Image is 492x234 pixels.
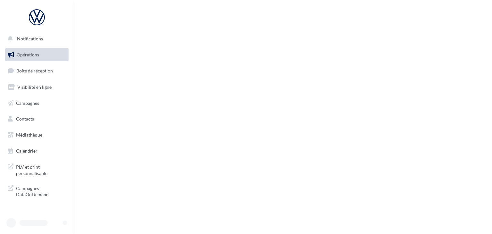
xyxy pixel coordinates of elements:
span: Contacts [16,116,34,121]
a: Médiathèque [4,128,70,142]
span: Notifications [17,36,43,41]
span: Calendrier [16,148,37,154]
span: PLV et print personnalisable [16,163,66,176]
a: Campagnes DataOnDemand [4,181,70,200]
span: Visibilité en ligne [17,84,52,90]
a: Contacts [4,112,70,126]
a: Calendrier [4,144,70,158]
button: Notifications [4,32,67,46]
a: Opérations [4,48,70,62]
span: Campagnes [16,100,39,105]
span: Opérations [17,52,39,57]
span: Campagnes DataOnDemand [16,184,66,198]
a: PLV et print personnalisable [4,160,70,179]
a: Boîte de réception [4,64,70,78]
a: Visibilité en ligne [4,80,70,94]
span: Médiathèque [16,132,42,138]
a: Campagnes [4,96,70,110]
span: Boîte de réception [16,68,53,73]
